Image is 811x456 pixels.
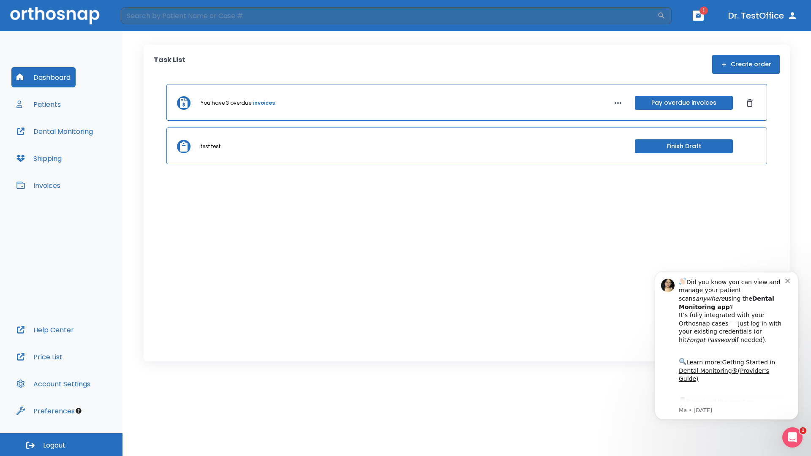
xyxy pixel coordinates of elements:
[642,258,811,433] iframe: Intercom notifications message
[800,427,806,434] span: 1
[37,140,112,155] a: App Store
[712,55,780,74] button: Create order
[11,320,79,340] button: Help Center
[743,96,757,110] button: Dismiss
[635,139,733,153] button: Finish Draft
[154,55,185,74] p: Task List
[11,374,95,394] button: Account Settings
[201,143,220,150] p: test test
[782,427,803,448] iframe: Intercom live chat
[253,99,275,107] a: invoices
[37,138,143,181] div: Download the app: | ​ Let us know if you need help getting started!
[11,175,65,195] button: Invoices
[11,94,66,114] button: Patients
[11,401,80,421] button: Preferences
[121,7,657,24] input: Search by Patient Name or Case #
[725,8,801,23] button: Dr. TestOffice
[11,67,76,87] button: Dashboard
[10,7,100,24] img: Orthosnap
[43,441,65,450] span: Logout
[37,148,143,156] p: Message from Ma, sent 2w ago
[11,347,68,367] button: Price List
[635,96,733,110] button: Pay overdue invoices
[11,121,98,141] button: Dental Monitoring
[11,148,67,168] button: Shipping
[143,18,150,25] button: Dismiss notification
[75,407,82,415] div: Tooltip anchor
[699,6,708,15] span: 1
[201,99,251,107] p: You have 3 overdue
